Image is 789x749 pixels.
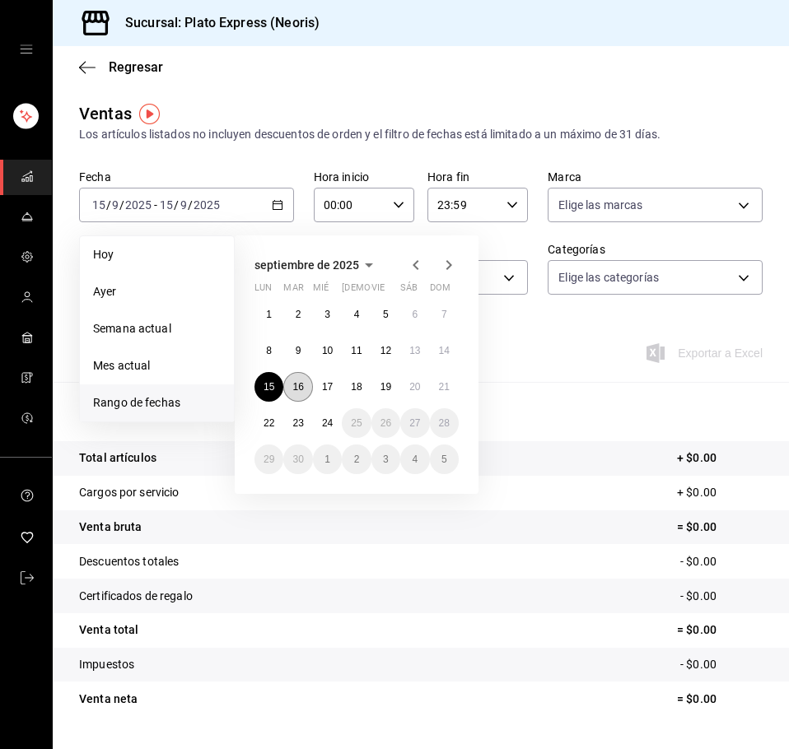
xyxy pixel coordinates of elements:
[79,621,138,639] p: Venta total
[79,519,142,536] p: Venta bruta
[351,345,362,356] abbr: 11 de septiembre de 2025
[283,300,312,329] button: 2 de septiembre de 2025
[351,381,362,393] abbr: 18 de septiembre de 2025
[342,444,371,474] button: 2 de octubre de 2025
[79,656,134,673] p: Impuestos
[322,381,333,393] abbr: 17 de septiembre de 2025
[380,345,391,356] abbr: 12 de septiembre de 2025
[677,484,763,501] p: + $0.00
[264,454,274,465] abbr: 29 de septiembre de 2025
[371,408,400,438] button: 26 de septiembre de 2025
[430,444,459,474] button: 5 de octubre de 2025
[254,282,272,300] abbr: lunes
[342,300,371,329] button: 4 de septiembre de 2025
[342,336,371,365] button: 11 de septiembre de 2025
[680,656,763,673] p: - $0.00
[354,454,360,465] abbr: 2 de octubre de 2025
[254,408,283,438] button: 22 de septiembre de 2025
[79,59,163,75] button: Regresar
[139,104,160,124] img: Tooltip marker
[283,282,303,300] abbr: martes
[283,444,312,474] button: 30 de septiembre de 2025
[79,553,179,570] p: Descuentos totales
[400,408,429,438] button: 27 de septiembre de 2025
[680,553,763,570] p: - $0.00
[322,417,333,429] abbr: 24 de septiembre de 2025
[400,372,429,402] button: 20 de septiembre de 2025
[427,171,528,183] label: Hora fin
[254,255,379,275] button: septiembre de 2025
[111,198,119,212] input: --
[79,691,138,708] p: Venta neta
[400,336,429,365] button: 13 de septiembre de 2025
[400,300,429,329] button: 6 de septiembre de 2025
[254,258,359,272] span: septiembre de 2025
[93,320,221,337] span: Semana actual
[383,309,389,320] abbr: 5 de septiembre de 2025
[91,198,106,212] input: --
[371,372,400,402] button: 19 de septiembre de 2025
[371,444,400,474] button: 3 de octubre de 2025
[296,309,301,320] abbr: 2 de septiembre de 2025
[558,197,642,213] span: Elige las marcas
[254,300,283,329] button: 1 de septiembre de 2025
[254,372,283,402] button: 15 de septiembre de 2025
[283,336,312,365] button: 9 de septiembre de 2025
[254,336,283,365] button: 8 de septiembre de 2025
[313,444,342,474] button: 1 de octubre de 2025
[441,309,447,320] abbr: 7 de septiembre de 2025
[283,372,312,402] button: 16 de septiembre de 2025
[193,198,221,212] input: ----
[412,454,418,465] abbr: 4 de octubre de 2025
[93,357,221,374] span: Mes actual
[380,381,391,393] abbr: 19 de septiembre de 2025
[292,417,303,429] abbr: 23 de septiembre de 2025
[254,444,283,474] button: 29 de septiembre de 2025
[409,381,420,393] abbr: 20 de septiembre de 2025
[677,449,763,467] p: + $0.00
[313,300,342,329] button: 3 de septiembre de 2025
[264,417,274,429] abbr: 22 de septiembre de 2025
[430,300,459,329] button: 7 de septiembre de 2025
[400,444,429,474] button: 4 de octubre de 2025
[79,126,763,143] div: Los artículos listados no incluyen descuentos de orden y el filtro de fechas está limitado a un m...
[322,345,333,356] abbr: 10 de septiembre de 2025
[400,282,418,300] abbr: sábado
[79,171,294,183] label: Fecha
[439,381,450,393] abbr: 21 de septiembre de 2025
[430,372,459,402] button: 21 de septiembre de 2025
[409,345,420,356] abbr: 13 de septiembre de 2025
[380,417,391,429] abbr: 26 de septiembre de 2025
[430,336,459,365] button: 14 de septiembre de 2025
[371,336,400,365] button: 12 de septiembre de 2025
[79,484,180,501] p: Cargos por servicio
[119,198,124,212] span: /
[174,198,179,212] span: /
[79,101,132,126] div: Ventas
[342,282,439,300] abbr: jueves
[342,408,371,438] button: 25 de septiembre de 2025
[79,449,156,467] p: Total artículos
[313,372,342,402] button: 17 de septiembre de 2025
[677,691,763,708] p: = $0.00
[20,43,33,56] button: open drawer
[292,381,303,393] abbr: 16 de septiembre de 2025
[313,282,329,300] abbr: miércoles
[680,588,763,605] p: - $0.00
[430,408,459,438] button: 28 de septiembre de 2025
[430,282,451,300] abbr: domingo
[313,408,342,438] button: 24 de septiembre de 2025
[112,13,320,33] h3: Sucursal: Plato Express (Neoris)
[439,417,450,429] abbr: 28 de septiembre de 2025
[93,246,221,263] span: Hoy
[264,381,274,393] abbr: 15 de septiembre de 2025
[677,519,763,536] p: = $0.00
[354,309,360,320] abbr: 4 de septiembre de 2025
[106,198,111,212] span: /
[188,198,193,212] span: /
[351,417,362,429] abbr: 25 de septiembre de 2025
[342,372,371,402] button: 18 de septiembre de 2025
[314,171,414,183] label: Hora inicio
[371,282,385,300] abbr: viernes
[313,336,342,365] button: 10 de septiembre de 2025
